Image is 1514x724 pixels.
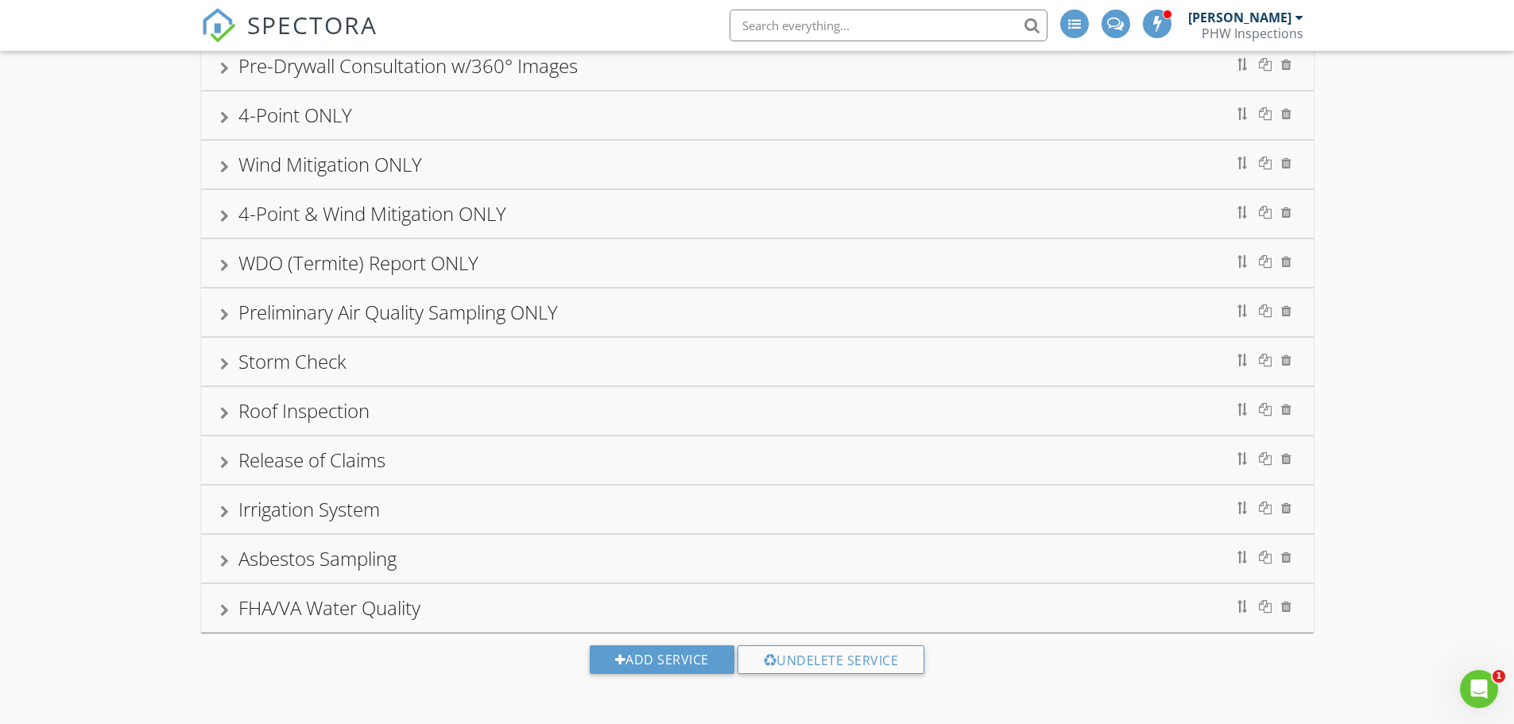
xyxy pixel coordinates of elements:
[1493,670,1505,683] span: 1
[238,397,370,424] div: Roof Inspection
[238,348,347,374] div: Storm Check
[238,200,506,226] div: 4-Point & Wind Mitigation ONLY
[238,52,578,79] div: Pre-Drywall Consultation w/360° Images
[1460,670,1498,708] iframe: Intercom live chat
[238,447,385,473] div: Release of Claims
[238,299,558,325] div: Preliminary Air Quality Sampling ONLY
[238,545,397,571] div: Asbestos Sampling
[1188,10,1291,25] div: [PERSON_NAME]
[238,151,422,177] div: Wind Mitigation ONLY
[238,496,380,522] div: Irrigation System
[201,8,236,43] img: The Best Home Inspection Software - Spectora
[738,645,925,674] div: Undelete Service
[1202,25,1303,41] div: PHW Inspections
[730,10,1047,41] input: Search everything...
[238,102,352,128] div: 4-Point ONLY
[201,21,378,55] a: SPECTORA
[247,8,378,41] span: SPECTORA
[590,645,734,674] div: Add Service
[238,250,478,276] div: WDO (Termite) Report ONLY
[238,594,420,621] div: FHA/VA Water Quality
